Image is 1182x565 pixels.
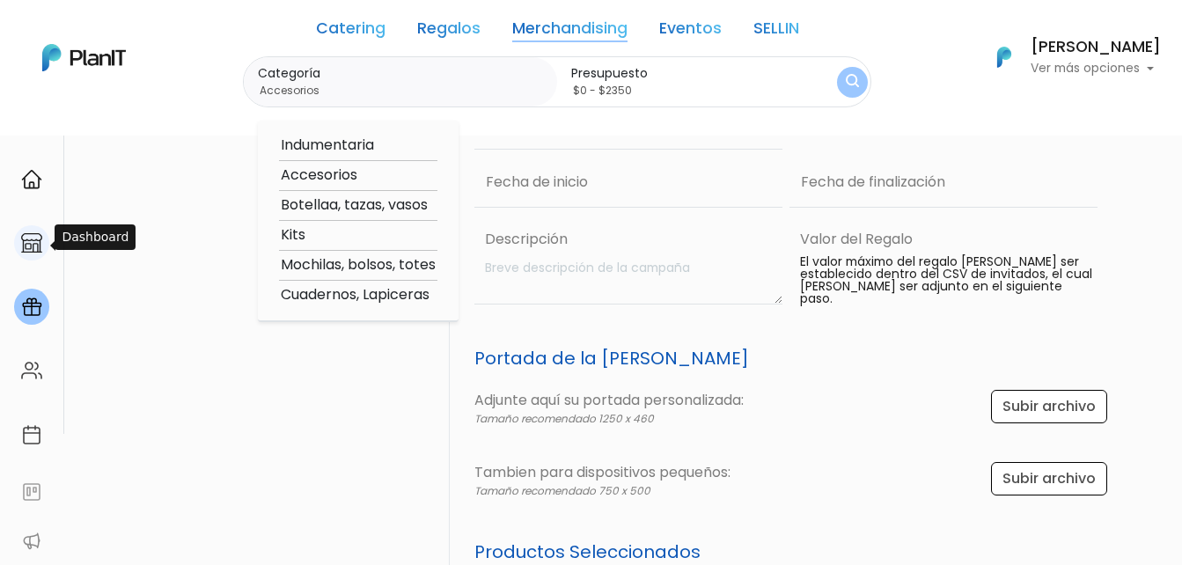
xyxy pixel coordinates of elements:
option: Mochilas, bolsos, totes [279,254,437,276]
option: Indumentaria [279,135,437,157]
a: Merchandising [512,21,628,42]
div: Dashboard [55,224,136,250]
option: Botellaa, tazas, vasos [279,194,437,216]
p: Tambien para dispositivos pequeños: [474,462,730,483]
p: Adjunte aquí su portada personalizada: [474,390,744,411]
button: PlanIt Logo [PERSON_NAME] Ver más opciones [974,34,1161,80]
input: Fecha de inicio [474,157,782,208]
img: campaigns-02234683943229c281be62815700db0a1741e53638e28bf9629b52c665b00959.svg [21,297,42,318]
input: Fecha de finalización [789,157,1098,208]
label: Presupuesto [571,64,801,83]
img: PlanIt Logo [42,44,126,71]
option: Accesorios [279,165,437,187]
p: Tamaño recomendado 750 x 500 [474,483,730,499]
label: Descripción [478,229,782,250]
label: Valor del Regalo [800,229,913,250]
h6: [PERSON_NAME] [1031,40,1161,55]
img: feedback-78b5a0c8f98aac82b08bfc38622c3050aee476f2c9584af64705fc4e61158814.svg [21,481,42,503]
h5: Portada de la [PERSON_NAME] [474,348,1108,369]
a: Catering [316,21,385,42]
h5: Productos Seleccionados [474,541,1108,562]
img: partners-52edf745621dab592f3b2c58e3bca9d71375a7ef29c3b500c9f145b62cc070d4.svg [21,531,42,552]
a: Eventos [659,21,722,42]
img: home-e721727adea9d79c4d83392d1f703f7f8bce08238fde08b1acbfd93340b81755.svg [21,169,42,190]
img: calendar-87d922413cdce8b2cf7b7f5f62616a5cf9e4887200fb71536465627b3292af00.svg [21,424,42,445]
img: people-662611757002400ad9ed0e3c099ab2801c6687ba6c219adb57efc949bc21e19d.svg [21,360,42,381]
a: SELLIN [753,21,799,42]
label: Categoría [258,64,550,83]
div: ¿Necesitás ayuda? [91,17,253,51]
img: marketplace-4ceaa7011d94191e9ded77b95e3339b90024bf715f7c57f8cf31f2d8c509eaba.svg [21,232,42,253]
img: PlanIt Logo [985,38,1024,77]
p: Tamaño recomendado 1250 x 460 [474,411,744,427]
p: El valor máximo del regalo [PERSON_NAME] ser establecido dentro del CSV de invitados, el cual [PE... [800,256,1098,305]
option: Cuadernos, Lapiceras [279,284,437,306]
img: search_button-432b6d5273f82d61273b3651a40e1bd1b912527efae98b1b7a1b2c0702e16a8d.svg [845,73,859,91]
p: Ver más opciones [1031,62,1161,75]
option: Kits [279,224,437,246]
a: Regalos [417,21,481,42]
